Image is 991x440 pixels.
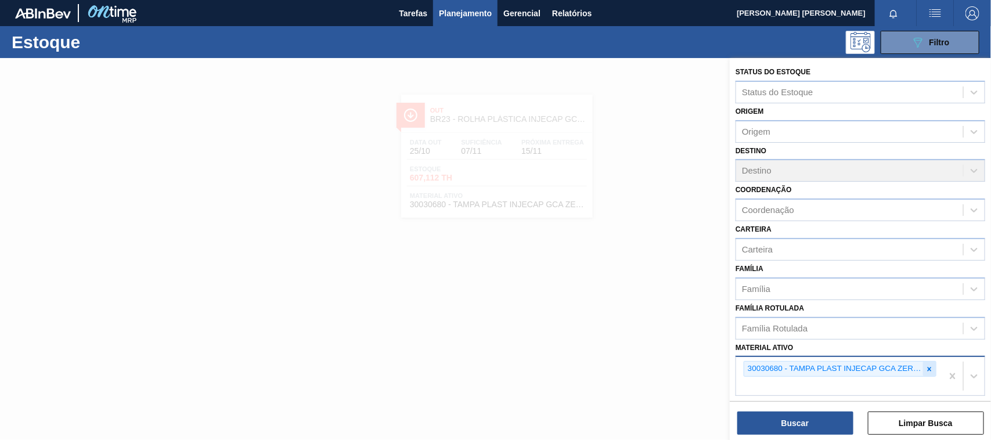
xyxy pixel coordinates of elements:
span: Gerencial [503,6,540,20]
div: 30030680 - TAMPA PLAST INJECAP GCA ZERO NIV24 [744,362,923,376]
div: Origem [742,127,770,136]
h1: Estoque [12,35,182,49]
span: Relatórios [552,6,592,20]
label: Origem [736,107,764,116]
span: Filtro [929,38,950,47]
div: Família [742,284,770,294]
label: Carteira [736,225,772,233]
label: Material ativo [736,344,794,352]
span: Planejamento [439,6,492,20]
div: Status do Estoque [742,87,813,97]
div: Pogramando: nenhum usuário selecionado [846,31,875,54]
label: Família [736,265,763,273]
img: Logout [965,6,979,20]
div: Coordenação [742,205,794,215]
label: Família Rotulada [736,304,804,312]
div: Família Rotulada [742,323,808,333]
div: Carteira [742,244,773,254]
button: Filtro [881,31,979,54]
span: Tarefas [399,6,427,20]
button: Notificações [875,5,912,21]
label: Coordenação [736,186,792,194]
img: TNhmsLtSVTkK8tSr43FrP2fwEKptu5GPRR3wAAAABJRU5ErkJggg== [15,8,71,19]
img: userActions [928,6,942,20]
label: Destino [736,147,766,155]
label: Status do Estoque [736,68,810,76]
